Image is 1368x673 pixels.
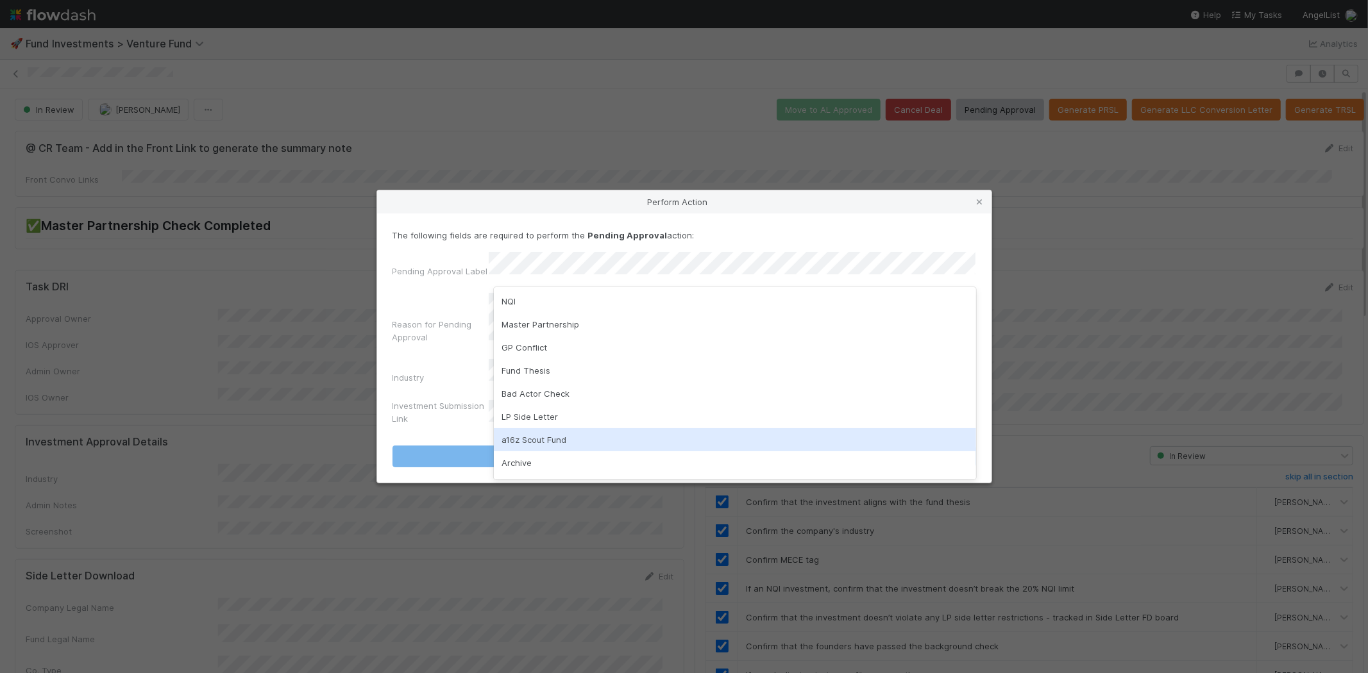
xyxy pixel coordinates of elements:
[393,318,489,344] label: Reason for Pending Approval
[393,371,425,384] label: Industry
[588,230,668,240] strong: Pending Approval
[494,359,976,382] div: Fund Thesis
[377,190,992,213] div: Perform Action
[494,451,976,474] div: Archive
[393,445,976,467] button: Pending Approval
[494,428,976,451] div: a16z Scout Fund
[393,265,488,278] label: Pending Approval Label
[494,382,976,405] div: Bad Actor Check
[494,336,976,359] div: GP Conflict
[494,405,976,428] div: LP Side Letter
[494,313,976,336] div: Master Partnership
[393,399,489,425] label: Investment Submission Link
[494,474,976,497] div: External Review
[494,290,976,313] div: NQI
[393,229,976,242] p: The following fields are required to perform the action:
